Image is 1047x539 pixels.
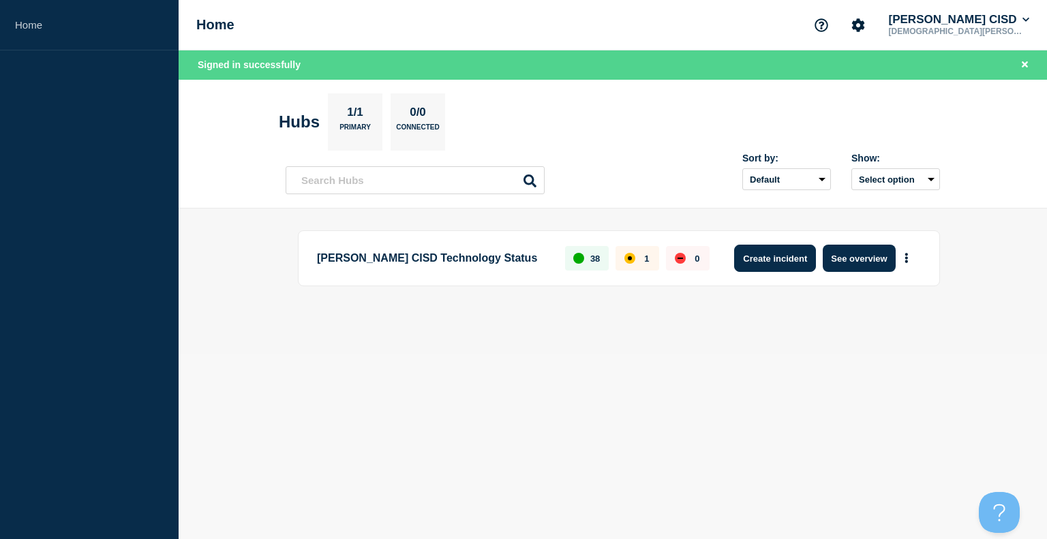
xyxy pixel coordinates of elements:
button: Support [807,11,836,40]
p: [DEMOGRAPHIC_DATA][PERSON_NAME] [886,27,1028,36]
select: Sort by [742,168,831,190]
button: Account settings [844,11,872,40]
button: Create incident [734,245,816,272]
div: down [675,253,686,264]
p: 0/0 [405,106,431,123]
button: See overview [823,245,895,272]
p: [PERSON_NAME] CISD Technology Status [317,245,549,272]
button: [PERSON_NAME] CISD [886,13,1032,27]
p: Connected [396,123,439,138]
button: Close banner [1016,57,1033,73]
input: Search Hubs [286,166,545,194]
button: More actions [898,246,915,271]
div: affected [624,253,635,264]
div: up [573,253,584,264]
div: Show: [851,153,940,164]
span: Signed in successfully [198,59,301,70]
p: 38 [590,253,600,264]
h1: Home [196,17,234,33]
iframe: Help Scout Beacon - Open [979,492,1020,533]
p: 1 [644,253,649,264]
h2: Hubs [279,112,320,132]
button: Select option [851,168,940,190]
p: Primary [339,123,371,138]
p: 1/1 [342,106,369,123]
div: Sort by: [742,153,831,164]
p: 0 [695,253,699,264]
